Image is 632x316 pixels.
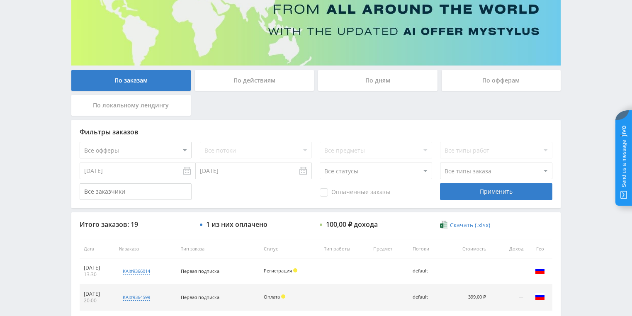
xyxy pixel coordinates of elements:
th: Доход [490,240,528,258]
span: Первая подписка [181,268,219,274]
div: default [413,268,440,274]
th: Тип заказа [177,240,260,258]
td: — [490,258,528,284]
span: Оплаченные заказы [320,188,390,197]
div: default [413,294,440,300]
span: Первая подписка [181,294,219,300]
div: 13:30 [84,271,111,278]
div: [DATE] [84,291,111,297]
div: 1 из них оплачено [206,221,267,228]
img: xlsx [440,221,447,229]
div: Фильтры заказов [80,128,552,136]
div: По действиям [195,70,314,91]
span: Холд [281,294,285,299]
td: — [444,258,490,284]
div: По заказам [71,70,191,91]
th: Стоимость [444,240,490,258]
th: Гео [527,240,552,258]
span: Регистрация [264,267,292,274]
th: Потоки [408,240,444,258]
div: 20:00 [84,297,111,304]
div: [DATE] [84,265,111,271]
td: 399,00 ₽ [444,284,490,311]
th: Предмет [369,240,408,258]
a: Скачать (.xlsx) [440,221,490,229]
th: № заказа [115,240,177,258]
div: kai#9366014 [123,268,150,275]
th: Дата [80,240,115,258]
span: Оплата [264,294,280,300]
div: kai#9364599 [123,294,150,301]
img: rus.png [535,292,545,301]
div: 100,00 ₽ дохода [326,221,378,228]
span: Холд [293,268,297,272]
span: Скачать (.xlsx) [450,222,490,228]
td: — [490,284,528,311]
input: Все заказчики [80,183,192,200]
div: Итого заказов: 19 [80,221,192,228]
div: Применить [440,183,552,200]
div: По локальному лендингу [71,95,191,116]
div: По офферам [442,70,561,91]
img: rus.png [535,265,545,275]
th: Тип работы [320,240,369,258]
div: По дням [318,70,438,91]
th: Статус [260,240,320,258]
